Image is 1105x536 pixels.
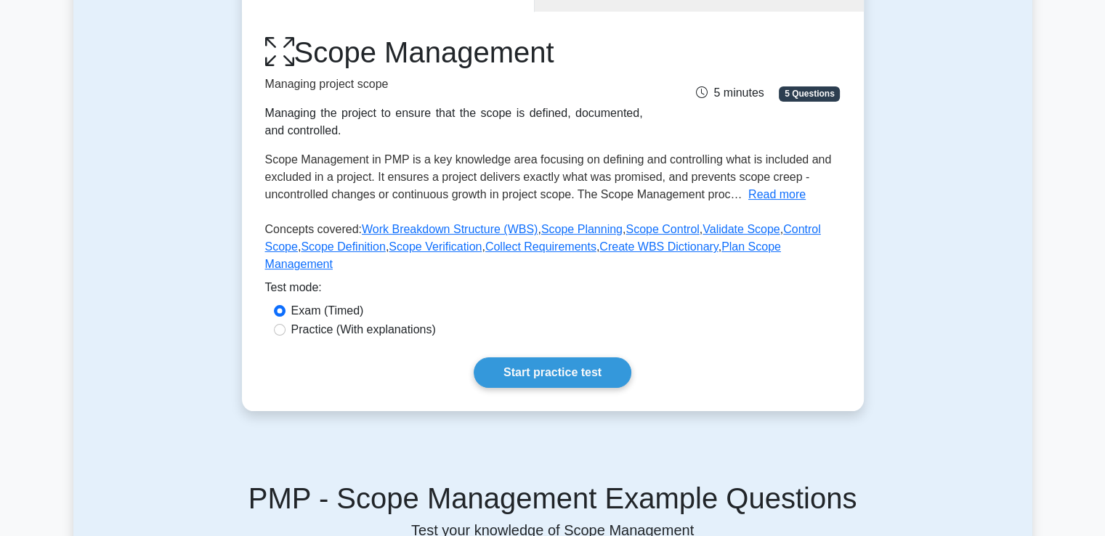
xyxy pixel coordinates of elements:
button: Read more [748,186,806,203]
label: Exam (Timed) [291,302,364,320]
p: Concepts covered: , , , , , , , , , [265,221,841,279]
span: 5 Questions [779,86,840,101]
a: Scope Definition [301,240,386,253]
h1: Scope Management [265,35,643,70]
h5: PMP - Scope Management Example Questions [91,481,1015,516]
div: Managing the project to ensure that the scope is defined, documented, and controlled. [265,105,643,139]
a: Scope Control [626,223,699,235]
a: Scope Planning [541,223,623,235]
div: Test mode: [265,279,841,302]
span: 5 minutes [696,86,764,99]
a: Create WBS Dictionary [599,240,718,253]
a: Scope Verification [389,240,482,253]
a: Work Breakdown Structure (WBS) [362,223,538,235]
label: Practice (With explanations) [291,321,436,338]
a: Start practice test [474,357,631,388]
span: Scope Management in PMP is a key knowledge area focusing on defining and controlling what is incl... [265,153,832,200]
a: Validate Scope [703,223,780,235]
a: Collect Requirements [485,240,596,253]
a: Plan Scope Management [265,240,781,270]
p: Managing project scope [265,76,643,93]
